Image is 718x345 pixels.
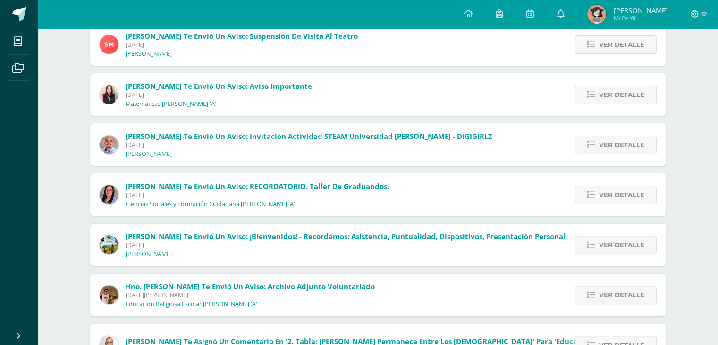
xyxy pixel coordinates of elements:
[126,100,216,108] p: Matemáticas [PERSON_NAME] 'A'
[100,85,118,104] img: fca5faf6c1867b7c927b476ec80622fc.png
[100,35,118,54] img: a4c9654d905a1a01dc2161da199b9124.png
[599,36,644,53] span: Ver detalle
[587,5,606,24] img: feba2dcdc9098bf81a611c076581ec43.png
[126,282,375,291] span: Hno. [PERSON_NAME] te envió un aviso: Archivo Adjunto Voluntariado
[126,200,295,208] p: Ciencias Sociales y Formación Ciudadana [PERSON_NAME] 'A'
[126,181,389,191] span: [PERSON_NAME] te envió un aviso: RECORDATORIO. Taller de graduandos.
[100,285,118,304] img: fb77d4dd8f1c1b98edfade1d400ecbce.png
[599,236,644,254] span: Ver detalle
[126,291,375,299] span: [DATE][PERSON_NAME]
[126,150,172,158] p: [PERSON_NAME]
[100,235,118,254] img: a257b9d1af4285118f73fe144f089b76.png
[599,286,644,304] span: Ver detalle
[126,50,172,58] p: [PERSON_NAME]
[100,135,118,154] img: f4ddca51a09d81af1cee46ad6847c426.png
[613,14,667,22] span: Mi Perfil
[126,250,172,258] p: [PERSON_NAME]
[599,186,644,204] span: Ver detalle
[126,141,492,149] span: [DATE]
[126,241,566,249] span: [DATE]
[126,91,312,99] span: [DATE]
[126,191,389,199] span: [DATE]
[126,31,358,41] span: [PERSON_NAME] te envió un aviso: Suspensión de visita al teatro
[126,131,492,141] span: [PERSON_NAME] te envió un aviso: Invitación actividad STEAM Universidad [PERSON_NAME] - DIGIGIRLZ
[126,232,566,241] span: [PERSON_NAME] te envió un aviso: ¡Bienvenidos! - Recordamos: Asistencia, Puntualidad, Dispositivo...
[599,86,644,103] span: Ver detalle
[613,6,667,15] span: [PERSON_NAME]
[599,136,644,154] span: Ver detalle
[100,185,118,204] img: f299a6914324fd9fb9c4d26292297a76.png
[126,81,312,91] span: [PERSON_NAME] te envió un aviso: Aviso importante
[126,301,257,308] p: Educación Religiosa Escolar [PERSON_NAME] 'A'
[126,41,358,49] span: [DATE]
